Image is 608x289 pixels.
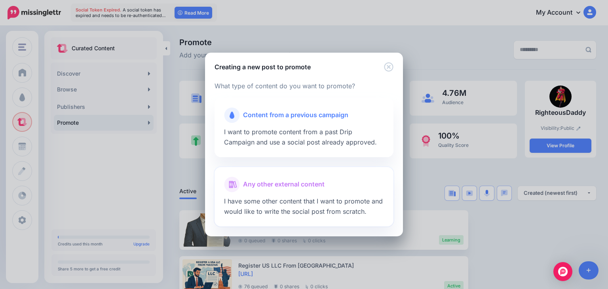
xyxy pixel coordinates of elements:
[384,62,393,72] button: Close
[553,262,572,281] div: Open Intercom Messenger
[230,112,235,119] img: drip-campaigns.png
[215,62,311,72] h5: Creating a new post to promote
[243,179,325,190] span: Any other external content
[243,110,348,120] span: Content from a previous campaign
[215,81,393,91] p: What type of content do you want to promote?
[224,128,377,146] span: I want to promote content from a past Drip Campaign and use a social post already approved.
[224,197,383,215] span: I have some other content that I want to promote and would like to write the social post from scr...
